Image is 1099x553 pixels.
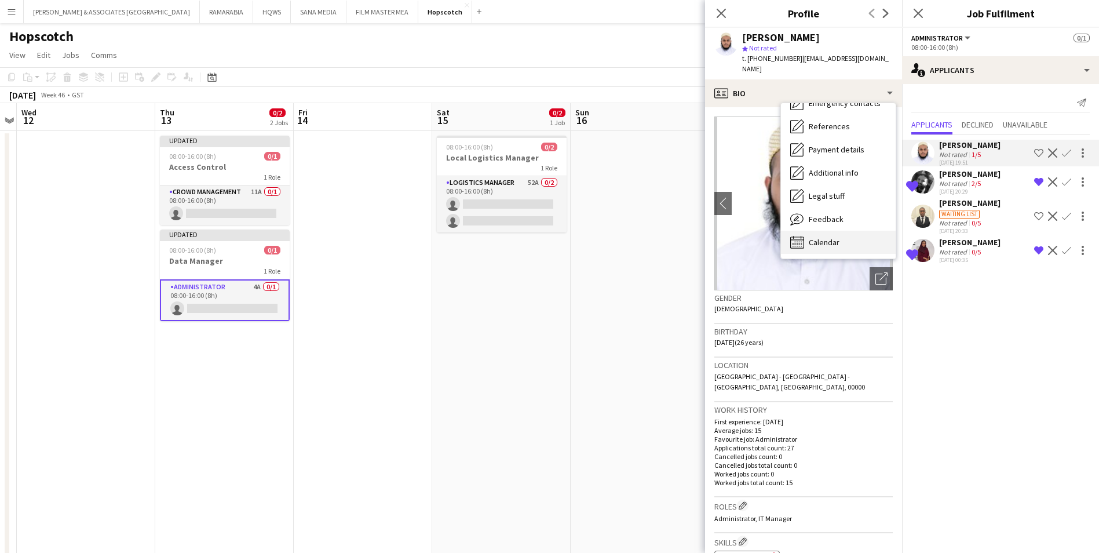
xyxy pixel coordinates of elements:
[781,92,896,115] div: Emergency contacts
[939,237,1001,248] div: [PERSON_NAME]
[902,56,1099,84] div: Applicants
[962,121,994,129] span: Declined
[781,161,896,184] div: Additional info
[446,143,493,151] span: 08:00-16:00 (8h)
[809,214,844,224] span: Feedback
[781,184,896,208] div: Legal stuff
[298,107,308,118] span: Fri
[972,179,981,188] app-skills-label: 2/5
[809,98,881,108] span: Emergency contacts
[1074,34,1090,42] span: 0/1
[939,210,980,219] div: Waiting list
[714,470,893,478] p: Worked jobs count: 0
[714,117,893,290] img: Crew avatar or photo
[939,198,1001,208] div: [PERSON_NAME]
[714,452,893,461] p: Cancelled jobs count: 0
[158,114,174,127] span: 13
[5,48,30,63] a: View
[911,34,972,42] button: Administrator
[541,143,557,151] span: 0/2
[437,152,567,163] h3: Local Logistics Manager
[24,1,200,23] button: [PERSON_NAME] & ASSOCIATES [GEOGRAPHIC_DATA]
[809,237,839,248] span: Calendar
[705,6,902,21] h3: Profile
[705,79,902,107] div: Bio
[86,48,122,63] a: Comms
[714,326,893,337] h3: Birthday
[939,150,969,159] div: Not rated
[911,43,1090,52] div: 08:00-16:00 (8h)
[270,118,288,127] div: 2 Jobs
[809,191,845,201] span: Legal stuff
[264,246,280,254] span: 0/1
[781,115,896,138] div: References
[939,256,1001,264] div: [DATE] 00:35
[418,1,472,23] button: Hopscotch
[169,152,216,161] span: 08:00-16:00 (8h)
[20,114,36,127] span: 12
[809,121,850,132] span: References
[160,107,174,118] span: Thu
[160,256,290,266] h3: Data Manager
[160,136,290,145] div: Updated
[160,230,290,321] app-job-card: Updated08:00-16:00 (8h)0/1Data Manager1 RoleAdministrator4A0/108:00-16:00 (8h)
[714,372,865,391] span: [GEOGRAPHIC_DATA] - [GEOGRAPHIC_DATA] - [GEOGRAPHIC_DATA], [GEOGRAPHIC_DATA], 00000
[437,136,567,232] div: 08:00-16:00 (8h)0/2Local Logistics Manager1 RoleLogistics Manager52A0/208:00-16:00 (8h)
[9,89,36,101] div: [DATE]
[91,50,117,60] span: Comms
[781,138,896,161] div: Payment details
[870,267,893,290] div: Open photos pop-in
[253,1,291,23] button: HQWS
[435,114,450,127] span: 15
[550,118,565,127] div: 1 Job
[972,248,981,256] app-skills-label: 0/5
[972,150,981,159] app-skills-label: 1/5
[939,188,1001,195] div: [DATE] 20:29
[160,230,290,239] div: Updated
[939,219,969,227] div: Not rated
[809,168,859,178] span: Additional info
[38,90,67,99] span: Week 46
[1003,121,1047,129] span: Unavailable
[911,34,963,42] span: Administrator
[714,478,893,487] p: Worked jobs total count: 15
[714,536,893,548] h3: Skills
[939,179,969,188] div: Not rated
[160,162,290,172] h3: Access Control
[291,1,346,23] button: SANA MEDIA
[160,136,290,225] div: Updated08:00-16:00 (8h)0/1Access Control1 RoleCrowd Management11A0/108:00-16:00 (8h)
[9,28,74,45] h1: Hopscotch
[264,152,280,161] span: 0/1
[575,107,589,118] span: Sun
[264,267,280,275] span: 1 Role
[781,208,896,231] div: Feedback
[169,246,216,254] span: 08:00-16:00 (8h)
[72,90,84,99] div: GST
[714,304,783,313] span: [DEMOGRAPHIC_DATA]
[714,443,893,452] p: Applications total count: 27
[37,50,50,60] span: Edit
[749,43,777,52] span: Not rated
[911,121,952,129] span: Applicants
[939,140,1001,150] div: [PERSON_NAME]
[714,293,893,303] h3: Gender
[781,231,896,254] div: Calendar
[714,338,764,347] span: [DATE] (26 years)
[742,54,802,63] span: t. [PHONE_NUMBER]
[714,426,893,435] p: Average jobs: 15
[541,163,557,172] span: 1 Role
[939,169,1001,179] div: [PERSON_NAME]
[32,48,55,63] a: Edit
[200,1,253,23] button: RAMARABIA
[21,107,36,118] span: Wed
[297,114,308,127] span: 14
[346,1,418,23] button: FILM MASTER MEA
[742,32,820,43] div: [PERSON_NAME]
[9,50,25,60] span: View
[939,248,969,256] div: Not rated
[902,6,1099,21] h3: Job Fulfilment
[714,417,893,426] p: First experience: [DATE]
[574,114,589,127] span: 16
[160,279,290,321] app-card-role: Administrator4A0/108:00-16:00 (8h)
